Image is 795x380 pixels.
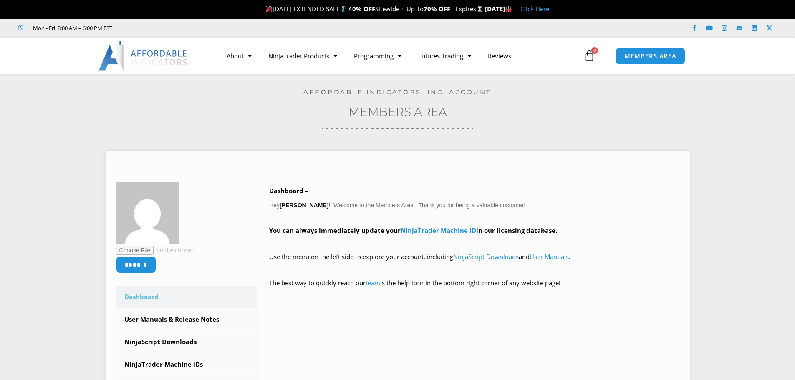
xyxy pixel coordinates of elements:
a: Reviews [480,46,520,65]
img: 🏭 [505,6,512,12]
a: Programming [346,46,410,65]
b: Dashboard – [269,186,308,195]
span: MEMBERS AREA [624,53,676,59]
strong: 70% OFF [424,5,450,13]
a: team [366,279,380,287]
a: MEMBERS AREA [616,48,685,65]
img: 🏌️‍♂️ [340,6,346,12]
a: NinjaScript Downloads [453,252,519,261]
img: LogoAI | Affordable Indicators – NinjaTrader [98,41,188,71]
a: Dashboard [116,286,257,308]
a: 0 [571,44,608,68]
strong: [PERSON_NAME] [280,202,328,209]
img: ⌛ [477,6,483,12]
strong: [DATE] [485,5,512,13]
span: 0 [591,47,598,54]
span: [DATE] EXTENDED SALE Sitewide + Up To | Expires [264,5,485,13]
a: Affordable Indicators, Inc. Account [303,88,492,96]
a: Click Here [520,5,549,13]
iframe: Customer reviews powered by Trustpilot [124,24,249,32]
p: Use the menu on the left side to explore your account, including and . [269,251,679,274]
a: About [218,46,260,65]
p: The best way to quickly reach our is the help icon in the bottom right corner of any website page! [269,277,679,301]
span: Mon - Fri: 8:00 AM – 6:00 PM EST [31,23,112,33]
a: NinjaScript Downloads [116,331,257,353]
nav: Menu [218,46,581,65]
a: Futures Trading [410,46,480,65]
a: User Manuals [530,252,569,261]
a: NinjaTrader Products [260,46,346,65]
strong: 40% OFF [348,5,375,13]
a: NinjaTrader Machine IDs [116,354,257,375]
a: User Manuals & Release Notes [116,309,257,330]
img: 🎉 [266,6,272,12]
a: NinjaTrader Machine ID [401,226,476,234]
strong: You can always immediately update your in our licensing database. [269,226,557,234]
img: 24b01cdd5a67d5df54e0cd2aba648eccc424c632ff12d636cec44867d2d85049 [116,182,179,244]
a: Members Area [348,105,447,119]
div: Hey ! Welcome to the Members Area. Thank you for being a valuable customer! [269,185,679,301]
